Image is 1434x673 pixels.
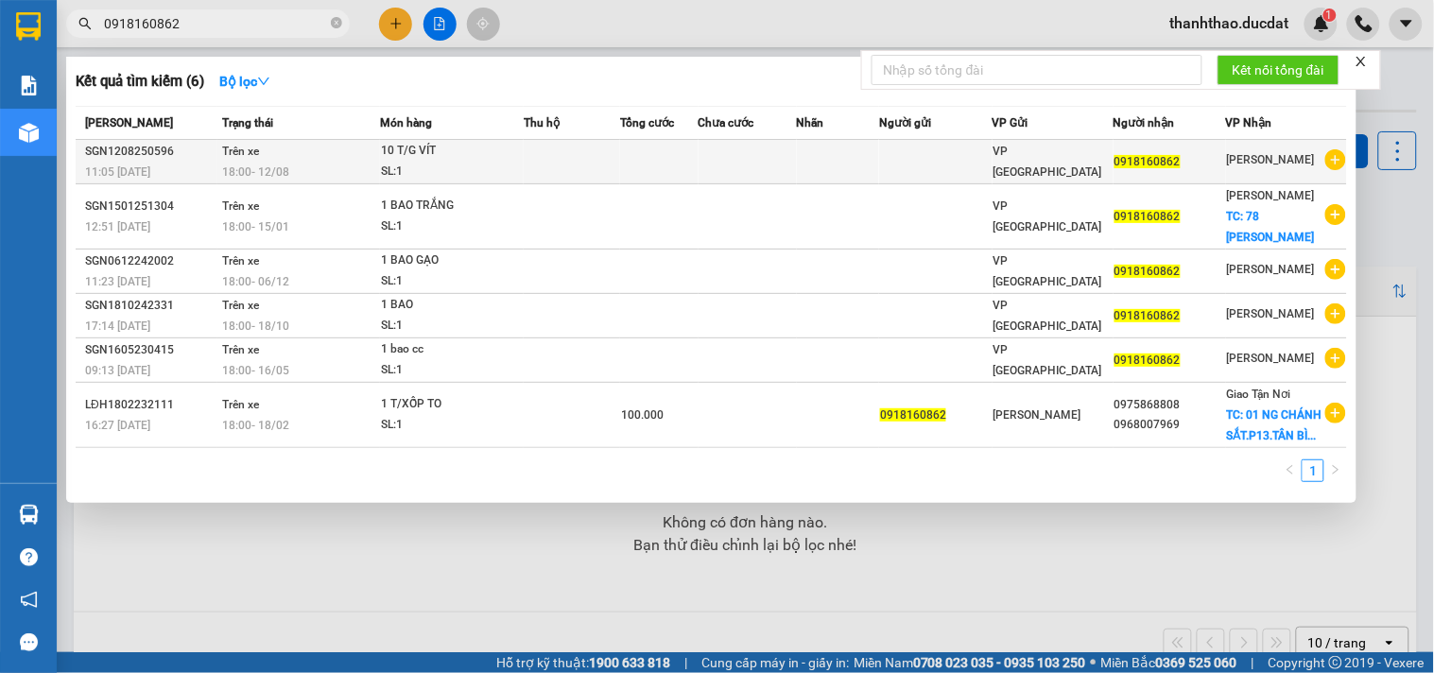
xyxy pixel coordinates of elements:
h3: Kết quả tìm kiếm ( 6 ) [76,72,204,92]
span: [PERSON_NAME] [1227,307,1315,320]
input: Nhập số tổng đài [872,55,1202,85]
div: SL: 1 [381,360,523,381]
span: [PERSON_NAME] [85,116,173,129]
span: VP Gửi [993,116,1028,129]
span: TC: 01 NG CHÁNH SẮT.P13.TÂN BÌ... [1227,408,1322,442]
span: VP [GEOGRAPHIC_DATA] [993,343,1102,377]
div: LĐH1802232111 [85,395,216,415]
span: Trên xe [222,199,259,213]
img: solution-icon [19,76,39,95]
img: warehouse-icon [19,123,39,143]
span: Trên xe [222,145,259,158]
span: plus-circle [1325,303,1346,324]
div: SGN1208250596 [85,142,216,162]
span: Kết nối tổng đài [1233,60,1324,80]
span: 0918160862 [1114,155,1181,168]
button: right [1324,459,1347,482]
span: 0918160862 [1114,354,1181,367]
span: right [1330,464,1341,475]
div: 0968007969 [1114,415,1226,435]
span: Giao Tận Nơi [1227,388,1291,401]
span: search [78,17,92,30]
span: Chưa cước [699,116,754,129]
span: [PERSON_NAME] [993,408,1081,422]
span: 18:00 - 15/01 [222,220,289,233]
span: plus-circle [1325,149,1346,170]
div: 1 BAO [381,295,523,316]
a: 1 [1303,460,1323,481]
li: 1 [1302,459,1324,482]
span: TC: 78 [PERSON_NAME] [1227,210,1315,244]
span: [PERSON_NAME] [1227,263,1315,276]
button: Kết nối tổng đài [1218,55,1339,85]
span: 18:00 - 12/08 [222,165,289,179]
span: message [20,633,38,651]
span: Trên xe [222,299,259,312]
div: SL: 1 [381,162,523,182]
div: 1 BAO TRẮNG [381,196,523,216]
button: Bộ lọcdown [204,66,285,96]
span: 18:00 - 18/10 [222,319,289,333]
div: SGN1605230415 [85,340,216,360]
span: plus-circle [1325,403,1346,423]
span: Người nhận [1114,116,1175,129]
span: [PERSON_NAME] [1227,352,1315,365]
span: left [1285,464,1296,475]
span: Người gửi [879,116,931,129]
span: down [257,75,270,88]
span: Trạng thái [222,116,273,129]
span: question-circle [20,548,38,566]
span: close-circle [331,17,342,28]
span: 0918160862 [1114,309,1181,322]
span: VP Nhận [1226,116,1272,129]
span: 11:23 [DATE] [85,275,150,288]
div: 1 T/XỐP TO [381,394,523,415]
span: plus-circle [1325,348,1346,369]
span: [PERSON_NAME] [1227,189,1315,202]
span: 12:51 [DATE] [85,220,150,233]
div: SGN1501251304 [85,197,216,216]
span: Trên xe [222,343,259,356]
span: 16:27 [DATE] [85,419,150,432]
div: 1 BAO GẠO [381,250,523,271]
div: SGN0612242002 [85,251,216,271]
span: 11:05 [DATE] [85,165,150,179]
span: VP [GEOGRAPHIC_DATA] [993,145,1102,179]
span: 18:00 - 16/05 [222,364,289,377]
span: close-circle [331,15,342,33]
span: 09:13 [DATE] [85,364,150,377]
span: [PERSON_NAME] [1227,153,1315,166]
span: 0918160862 [880,408,946,422]
div: SL: 1 [381,415,523,436]
div: SL: 1 [381,271,523,292]
span: 17:14 [DATE] [85,319,150,333]
span: Trên xe [222,398,259,411]
div: 0975868808 [1114,395,1226,415]
span: plus-circle [1325,259,1346,280]
span: 100.000 [621,408,664,422]
span: plus-circle [1325,204,1346,225]
span: Tổng cước [620,116,674,129]
span: VP [GEOGRAPHIC_DATA] [993,299,1102,333]
img: logo-vxr [16,12,41,41]
div: SGN1810242331 [85,296,216,316]
img: warehouse-icon [19,505,39,525]
button: left [1279,459,1302,482]
span: VP [GEOGRAPHIC_DATA] [993,199,1102,233]
strong: Bộ lọc [219,74,270,89]
li: Next Page [1324,459,1347,482]
li: Previous Page [1279,459,1302,482]
span: VP [GEOGRAPHIC_DATA] [993,254,1102,288]
span: 0918160862 [1114,210,1181,223]
div: SL: 1 [381,216,523,237]
div: SL: 1 [381,316,523,336]
div: 10 T/G VÍT [381,141,523,162]
span: Món hàng [380,116,432,129]
span: 18:00 - 18/02 [222,419,289,432]
span: Trên xe [222,254,259,267]
span: 0918160862 [1114,265,1181,278]
span: Nhãn [797,116,824,129]
span: 18:00 - 06/12 [222,275,289,288]
input: Tìm tên, số ĐT hoặc mã đơn [104,13,327,34]
span: Thu hộ [524,116,560,129]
